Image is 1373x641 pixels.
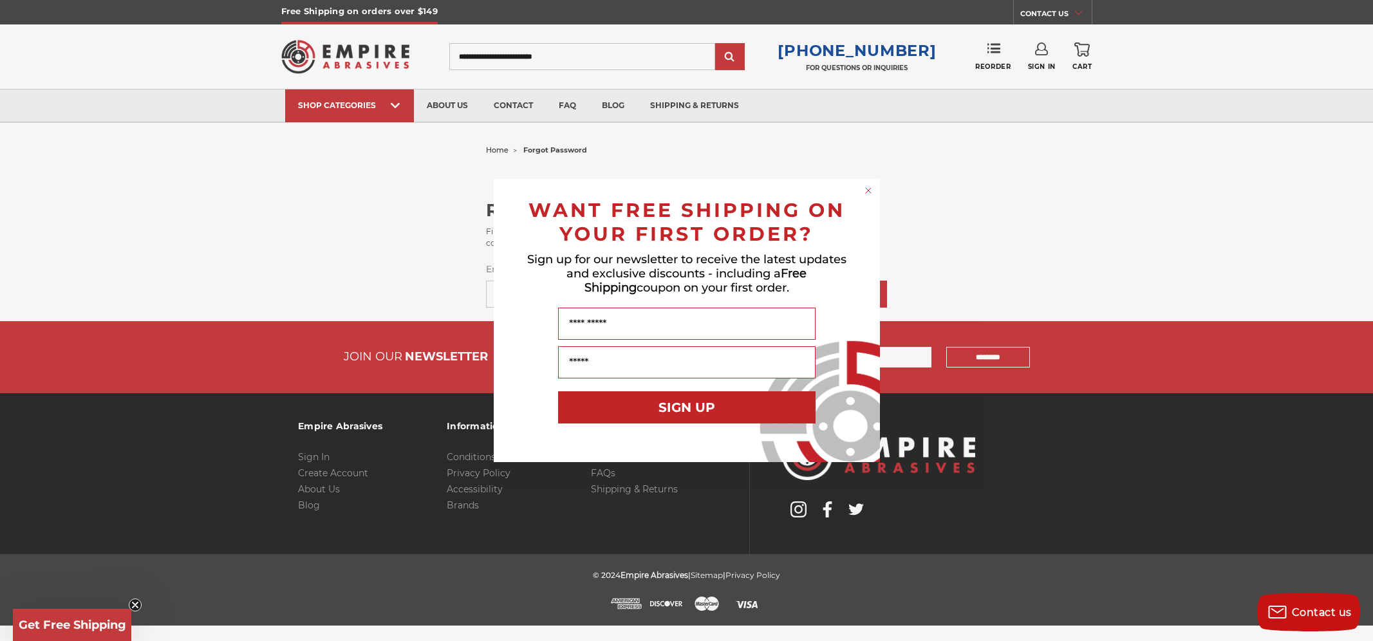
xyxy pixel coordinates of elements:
span: Contact us [1292,606,1352,618]
span: Free Shipping [584,266,807,295]
button: Close dialog [862,184,875,197]
button: SIGN UP [558,391,816,423]
button: Contact us [1257,593,1360,631]
span: Sign up for our newsletter to receive the latest updates and exclusive discounts - including a co... [527,252,846,295]
span: WANT FREE SHIPPING ON YOUR FIRST ORDER? [528,198,845,246]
